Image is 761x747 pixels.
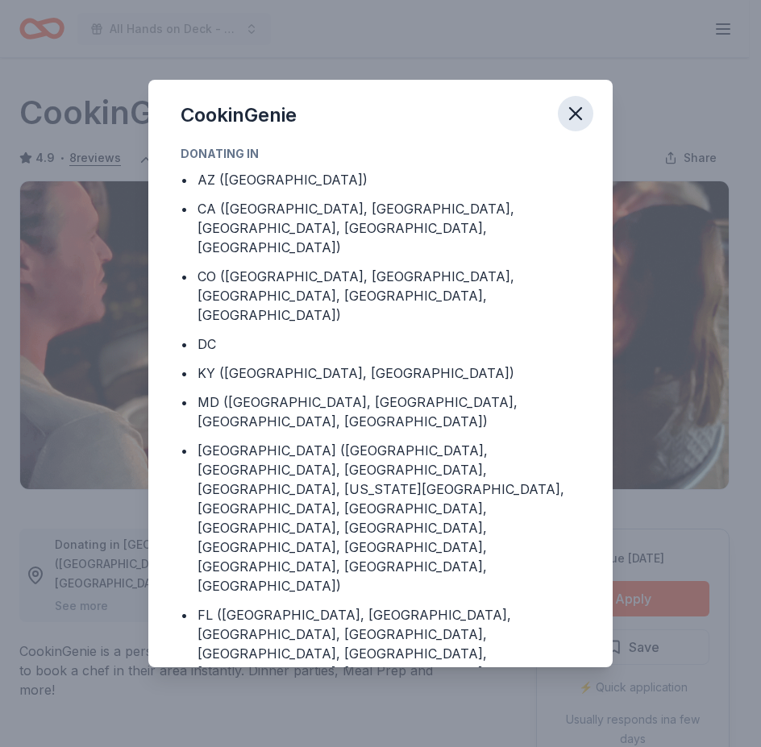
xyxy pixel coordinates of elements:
div: Donating in [181,144,580,164]
div: • [181,392,188,412]
div: CA ([GEOGRAPHIC_DATA], [GEOGRAPHIC_DATA], [GEOGRAPHIC_DATA], [GEOGRAPHIC_DATA], [GEOGRAPHIC_DATA]) [198,199,580,257]
div: • [181,441,188,460]
div: [GEOGRAPHIC_DATA] ([GEOGRAPHIC_DATA], [GEOGRAPHIC_DATA], [GEOGRAPHIC_DATA], [GEOGRAPHIC_DATA], [U... [198,441,580,596]
div: CO ([GEOGRAPHIC_DATA], [GEOGRAPHIC_DATA], [GEOGRAPHIC_DATA], [GEOGRAPHIC_DATA], [GEOGRAPHIC_DATA]) [198,267,580,325]
div: • [181,199,188,218]
div: CookinGenie [181,102,297,128]
div: • [181,170,188,189]
div: • [181,267,188,286]
div: MD ([GEOGRAPHIC_DATA], [GEOGRAPHIC_DATA], [GEOGRAPHIC_DATA], [GEOGRAPHIC_DATA]) [198,392,580,431]
div: • [181,363,188,383]
div: DC [198,334,216,354]
div: AZ ([GEOGRAPHIC_DATA]) [198,170,368,189]
div: • [181,605,188,625]
div: KY ([GEOGRAPHIC_DATA], [GEOGRAPHIC_DATA]) [198,363,514,383]
div: • [181,334,188,354]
